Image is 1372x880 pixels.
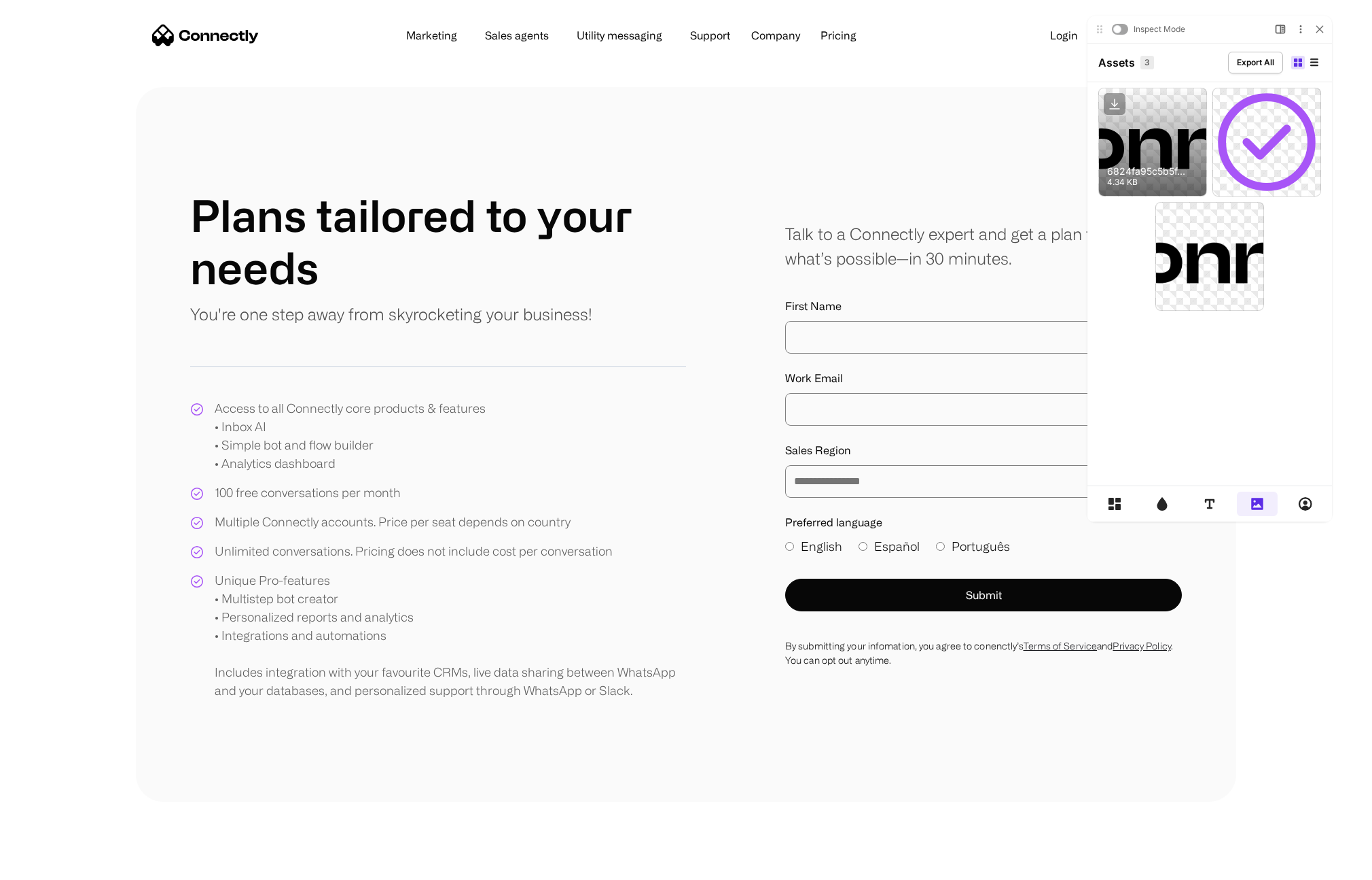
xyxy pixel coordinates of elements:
h3: Assets [33,55,75,70]
a: Sales agents [474,30,560,41]
input: English [785,542,794,551]
div: Company [751,26,800,45]
label: Preferred language [785,514,1182,530]
div: 100 free conversations per month [215,484,401,502]
label: First Name [785,298,1182,314]
a: Support [679,30,741,41]
p: Inspect Mode [68,24,120,35]
label: Work Email [785,370,1182,386]
ul: Language list [27,856,82,875]
p: You're one step away from skyrocketing your business! [190,302,592,326]
div: Unique Pro-features • Multistep bot creator • Personalized reports and analytics • Integrations a... [215,571,686,700]
label: Português [936,537,1010,556]
aside: Language selected: English [14,855,82,875]
div: Access to all Connectly core products & features • Inbox AI • Simple bot and flow builder • Analy... [215,399,486,473]
a: Terms of Service [1024,641,1098,651]
input: Español [859,542,867,551]
a: Login [1039,25,1089,46]
label: Sales Region [785,442,1182,458]
div: Multiple Connectly accounts. Price per seat depends on country [215,513,571,531]
a: Utility messaging [566,30,673,41]
a: Privacy Policy [1113,641,1170,651]
div: Unlimited conversations. Pricing does not include cost per conversation [215,542,613,560]
h1: Plans tailored to your needs [190,189,686,294]
label: Español [859,537,920,556]
a: Marketing [395,30,468,41]
input: Português [936,542,945,551]
div: 3 [75,56,88,69]
a: home [152,25,259,46]
div: Talk to a Connectly expert and get a plan that fits. See what’s possible—in 30 minutes. [785,222,1182,271]
a: Pricing [810,30,867,41]
button: Submit [785,579,1182,611]
span: Export All [171,56,209,69]
label: English [785,537,842,556]
div: By submitting your infomation, you agree to conenctly’s and . You can opt out anytime. [785,639,1182,667]
div: Company [747,26,804,45]
button: Export All [162,52,217,73]
span: 6824fa95c5b5f4ca5078e29a_logo-connectly.svg [41,166,123,177]
span: 4.34 KB [41,177,123,188]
